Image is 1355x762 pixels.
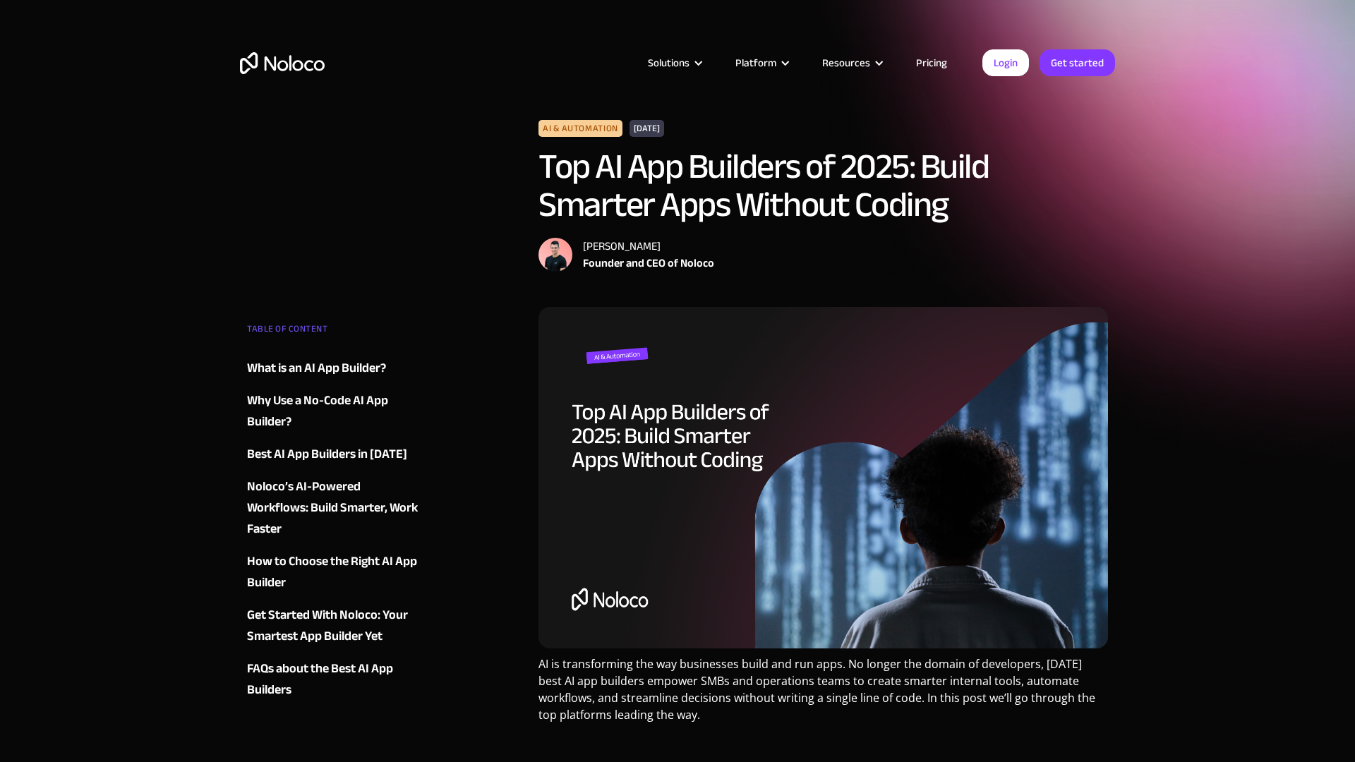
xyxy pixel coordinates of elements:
a: FAQs about the Best AI App Builders [247,658,418,701]
a: Get started [1040,49,1115,76]
a: ‍Noloco’s AI-Powered Workflows: Build Smarter, Work Faster [247,476,418,540]
div: Resources [822,54,870,72]
a: Best AI App Builders in [DATE] [247,444,418,465]
div: Platform [735,54,776,72]
div: Founder and CEO of Noloco [583,255,714,272]
div: Solutions [648,54,689,72]
h1: Top AI App Builders of 2025: Build Smarter Apps Without Coding [538,147,1108,224]
a: Login [982,49,1029,76]
div: [PERSON_NAME] [583,238,714,255]
a: Get Started With Noloco: Your Smartest App Builder Yet [247,605,418,647]
div: What is an AI App Builder? [247,358,386,379]
a: Why Use a No-Code AI App Builder? [247,390,418,433]
a: What is an AI App Builder? [247,358,418,379]
a: How to Choose the Right AI App Builder [247,551,418,593]
div: Resources [805,54,898,72]
a: Pricing [898,54,965,72]
div: Solutions [630,54,718,72]
div: Best AI App Builders in [DATE] [247,444,407,465]
div: Platform [718,54,805,72]
div: TABLE OF CONTENT [247,318,418,346]
a: home [240,52,325,74]
p: AI is transforming the way businesses build and run apps. No longer the domain of developers, [DA... [538,655,1108,734]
